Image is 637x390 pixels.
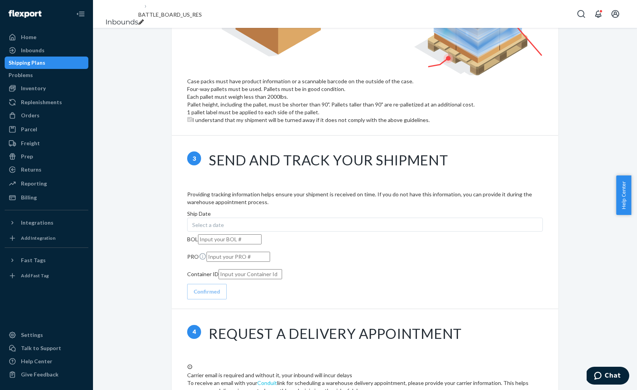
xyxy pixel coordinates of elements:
button: Help Center [616,175,631,215]
button: Confirmed [187,284,227,299]
input: I understand that my shipment will be turned away if it does not comply with the above guidelines. [187,117,192,122]
label: Container ID [187,270,219,278]
a: Parcel [5,123,88,136]
button: Integrations [5,216,88,229]
button: Open account menu [608,6,623,22]
button: Fast Tags [5,254,88,266]
h1: Send and track your shipment [209,153,448,168]
img: Flexport logo [9,10,41,18]
div: Help Center [21,357,52,365]
button: Open notifications [591,6,606,22]
span: I understand that my shipment will be turned away if it does not comply with the above guidelines. [192,117,430,123]
a: Settings [5,329,88,341]
a: Inbounds [105,18,138,26]
figcaption: Four-way pallets must be used. Pallets must be in good condition. [187,85,543,93]
a: Add Integration [5,232,88,244]
div: Add Integration [21,235,55,241]
div: Home [21,33,36,41]
div: Billing [21,194,37,201]
a: Prep [5,150,88,163]
div: Prep [21,153,33,160]
input: Input your PRO # [207,252,270,262]
input: Input your Container Id [219,269,282,279]
div: Inbounds [21,46,45,54]
button: Give Feedback [5,368,88,381]
div: Talk to Support [21,344,61,352]
a: Inventory [5,82,88,94]
a: Reporting [5,177,88,190]
a: Inbounds [5,44,88,57]
span: 3 [187,151,201,165]
a: Help Center [5,355,88,368]
p: Ship Date [187,210,543,218]
div: Add Fast Tag [21,272,49,279]
a: Home [5,31,88,43]
span: BATTLE_BOARD_US_RES [138,11,202,18]
div: Settings [21,331,43,339]
div: Replenishments [21,98,62,106]
div: Problems [9,71,33,79]
div: Reporting [21,180,47,187]
div: Parcel [21,125,37,133]
input: Input your BOL # [198,234,262,244]
div: Shipping Plans [9,59,45,67]
span: 4 [187,325,201,339]
div: Returns [21,166,41,174]
span: Carrier email is required and without it, your inbound will incur delays [187,372,352,378]
a: Replenishments [5,96,88,108]
a: Freight [5,137,88,149]
a: Returns [5,163,88,176]
label: PRO [187,253,207,261]
a: Problems [5,69,88,81]
div: Fast Tags [21,256,46,264]
figcaption: Each pallet must weigh less than 2000lbs. [187,93,543,101]
div: Freight [21,139,40,147]
div: Inventory [21,84,46,92]
button: Open Search Box [573,6,589,22]
figcaption: Pallet height, including the pallet, must be shorter than 90". Pallets taller than 90" are re-pal... [187,101,543,108]
a: Billing [5,191,88,204]
div: Orders [21,112,40,119]
span: Select a date [192,222,224,228]
figcaption: 1 pallet label must be applied to each side of the pallet. [187,108,543,116]
a: Orders [5,109,88,122]
button: Talk to Support [5,342,88,354]
button: Close Navigation [73,6,88,22]
div: Give Feedback [21,371,59,378]
a: Shipping Plans [5,57,88,69]
iframe: Opens a widget where you can chat to one of our agents [587,367,629,386]
a: Conduit [257,380,277,386]
label: BOL [187,235,198,243]
div: Integrations [21,219,53,227]
p: Providing tracking information helps ensure your shipment is received on time. If you do not have... [187,191,543,206]
h1: Request a delivery appointment [209,326,462,342]
a: Add Fast Tag [5,270,88,282]
figcaption: Case packs must have product information or a scannable barcode on the outside of the case. [187,77,543,85]
div: Confirmed [194,288,220,296]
